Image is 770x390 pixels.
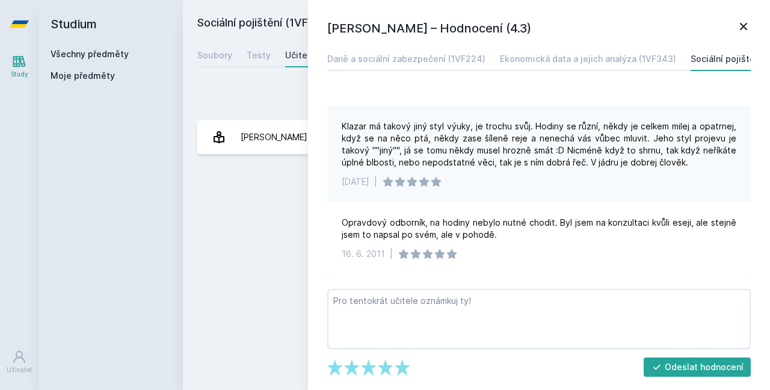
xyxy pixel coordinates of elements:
div: Soubory [197,49,232,61]
a: Všechny předměty [51,49,129,59]
div: [PERSON_NAME] [241,125,307,149]
a: Testy [247,43,271,67]
a: Uživatel [2,344,36,380]
span: Moje předměty [51,70,115,82]
div: Klazar má takový jiný styl výuky, je trochu svůj. Hodiny se různí, někdy je celkem milej a opatrn... [342,120,736,169]
div: Učitelé [285,49,315,61]
a: [PERSON_NAME] 3 hodnocení 4.3 [197,120,756,154]
h2: Sociální pojištění (1VF415) [197,14,621,34]
div: Uživatel [7,365,32,374]
a: Study [2,48,36,85]
div: Testy [247,49,271,61]
div: Study [11,70,28,79]
a: Soubory [197,43,232,67]
a: Učitelé [285,43,315,67]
